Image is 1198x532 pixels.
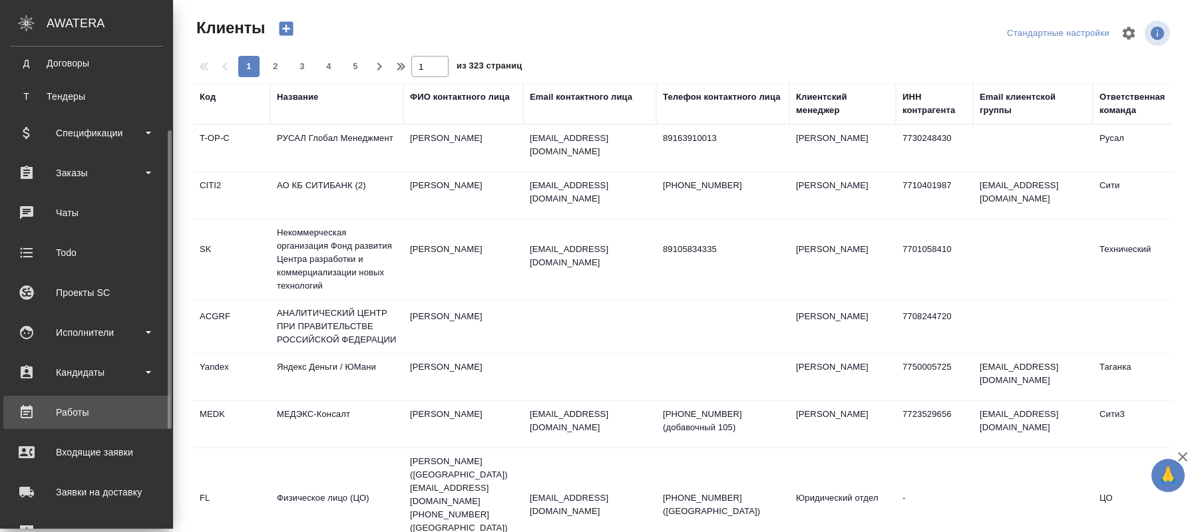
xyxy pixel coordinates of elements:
span: 🙏 [1157,462,1179,489]
div: AWATERA [47,10,173,37]
button: 4 [318,56,339,77]
p: [PHONE_NUMBER] [663,179,783,192]
td: [EMAIL_ADDRESS][DOMAIN_NAME] [973,401,1093,448]
a: ТТендеры [10,83,163,110]
td: Yandex [193,354,270,400]
td: [PERSON_NAME] [403,172,523,219]
div: Тендеры [17,90,156,103]
td: [PERSON_NAME] [403,401,523,448]
a: Входящие заявки [3,436,170,469]
td: [EMAIL_ADDRESS][DOMAIN_NAME] [973,354,1093,400]
div: Работы [10,402,163,422]
td: АО КБ СИТИБАНК (2) [270,172,403,219]
p: [EMAIL_ADDRESS][DOMAIN_NAME] [530,243,650,269]
td: [PERSON_NAME] [403,236,523,283]
td: [PERSON_NAME] [789,236,896,283]
td: Яндекс Деньги / ЮМани [270,354,403,400]
div: Код [200,90,216,104]
td: 7708244720 [896,303,973,350]
p: 89105834335 [663,243,783,256]
a: ДДоговоры [10,50,163,76]
button: 5 [345,56,366,77]
div: Телефон контактного лица [663,90,781,104]
span: Настроить таблицу [1113,17,1145,49]
a: Работы [3,396,170,429]
td: МЕДЭКС-Консалт [270,401,403,448]
td: T-OP-C [193,125,270,172]
div: Заявки на доставку [10,482,163,502]
div: Проекты SC [10,283,163,303]
td: РУСАЛ Глобал Менеджмент [270,125,403,172]
p: 89163910013 [663,132,783,145]
div: Исполнители [10,323,163,342]
button: 2 [265,56,286,77]
td: 7701058410 [896,236,973,283]
td: [EMAIL_ADDRESS][DOMAIN_NAME] [973,172,1093,219]
a: Заявки на доставку [3,475,170,509]
a: Todo [3,236,170,269]
td: ACGRF [193,303,270,350]
td: - [896,485,973,531]
span: 3 [292,60,313,73]
p: [EMAIL_ADDRESS][DOMAIN_NAME] [530,179,650,205]
span: 5 [345,60,366,73]
div: Email контактного лица [530,90,632,104]
div: Todo [10,243,163,263]
a: Чаты [3,196,170,229]
div: ИНН контрагента [902,90,966,117]
div: ФИО контактного лица [410,90,510,104]
td: MEDK [193,401,270,448]
div: Кандидаты [10,362,163,382]
td: Некоммерческая организация Фонд развития Центра разработки и коммерциализации новых технологий [270,219,403,299]
p: [EMAIL_ADDRESS][DOMAIN_NAME] [530,408,650,434]
span: 4 [318,60,339,73]
td: FL [193,485,270,531]
td: [PERSON_NAME] [403,354,523,400]
div: Клиентский менеджер [796,90,889,117]
td: 7750005725 [896,354,973,400]
td: CITI2 [193,172,270,219]
td: [PERSON_NAME] [789,354,896,400]
div: Спецификации [10,123,163,143]
span: из 323 страниц [457,58,522,77]
div: Email клиентской группы [980,90,1086,117]
span: 2 [265,60,286,73]
td: SK [193,236,270,283]
div: Ответственная команда [1099,90,1193,117]
div: Договоры [17,57,156,70]
td: АНАЛИТИЧЕСКИЙ ЦЕНТР ПРИ ПРАВИТЕЛЬСТВЕ РОССИЙСКОЙ ФЕДЕРАЦИИ [270,300,403,353]
td: 7710401987 [896,172,973,219]
span: Посмотреть информацию [1145,21,1173,46]
button: Создать [270,17,302,40]
p: [PHONE_NUMBER] ([GEOGRAPHIC_DATA]) [663,491,783,518]
div: Входящие заявки [10,442,163,462]
td: 7730248430 [896,125,973,172]
div: Название [277,90,318,104]
p: [PHONE_NUMBER] (добавочный 105) [663,408,783,434]
td: [PERSON_NAME] [789,401,896,448]
a: Проекты SC [3,276,170,309]
td: [PERSON_NAME] [403,303,523,350]
td: [PERSON_NAME] [789,303,896,350]
td: Юридический отдел [789,485,896,531]
div: Заказы [10,163,163,183]
span: Клиенты [193,17,265,39]
td: [PERSON_NAME] [789,125,896,172]
div: Чаты [10,203,163,223]
p: [EMAIL_ADDRESS][DOMAIN_NAME] [530,491,650,518]
td: [PERSON_NAME] [403,125,523,172]
p: [EMAIL_ADDRESS][DOMAIN_NAME] [530,132,650,158]
td: Физическое лицо (ЦО) [270,485,403,531]
button: 3 [292,56,313,77]
td: [PERSON_NAME] [789,172,896,219]
div: split button [1004,23,1113,44]
td: 7723529656 [896,401,973,448]
button: 🙏 [1151,459,1185,492]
